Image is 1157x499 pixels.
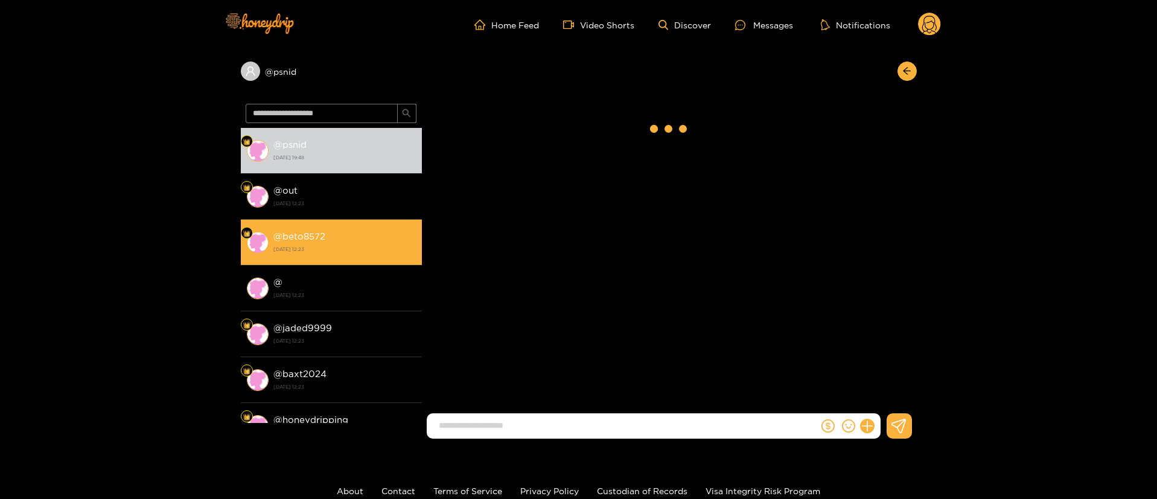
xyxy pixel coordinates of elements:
a: Contact [381,486,415,495]
a: Visa Integrity Risk Program [706,486,820,495]
div: @psnid [241,62,422,81]
img: Fan Level [243,184,250,191]
img: conversation [247,323,269,345]
a: Privacy Policy [520,486,579,495]
a: Custodian of Records [597,486,687,495]
strong: [DATE] 12:23 [273,335,416,346]
a: Discover [658,20,711,30]
img: conversation [247,369,269,391]
strong: [DATE] 12:23 [273,198,416,209]
strong: @ baxt2024 [273,369,327,379]
span: smile [842,419,855,433]
img: Fan Level [243,367,250,375]
img: conversation [247,186,269,208]
img: conversation [247,140,269,162]
img: Fan Level [243,230,250,237]
button: arrow-left [897,62,917,81]
img: Fan Level [243,413,250,421]
strong: @ jaded9999 [273,323,332,333]
img: conversation [247,232,269,253]
span: user [245,66,256,77]
span: arrow-left [902,66,911,77]
strong: @ beto8572 [273,231,325,241]
button: dollar [819,417,837,435]
strong: @ out [273,185,298,195]
button: Notifications [817,19,894,31]
a: Terms of Service [433,486,502,495]
strong: [DATE] 12:23 [273,290,416,300]
strong: [DATE] 12:23 [273,381,416,392]
strong: @ psnid [273,139,307,150]
img: Fan Level [243,322,250,329]
strong: @ [273,277,282,287]
a: Home Feed [474,19,539,30]
a: Video Shorts [563,19,634,30]
a: About [337,486,363,495]
span: video-camera [563,19,580,30]
span: dollar [821,419,835,433]
img: conversation [247,415,269,437]
span: search [402,109,411,119]
div: Messages [735,18,793,32]
img: Fan Level [243,138,250,145]
strong: [DATE] 12:23 [273,244,416,255]
button: search [397,104,416,123]
span: home [474,19,491,30]
img: conversation [247,278,269,299]
strong: @ honeydripping [273,415,348,425]
strong: [DATE] 19:48 [273,152,416,163]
